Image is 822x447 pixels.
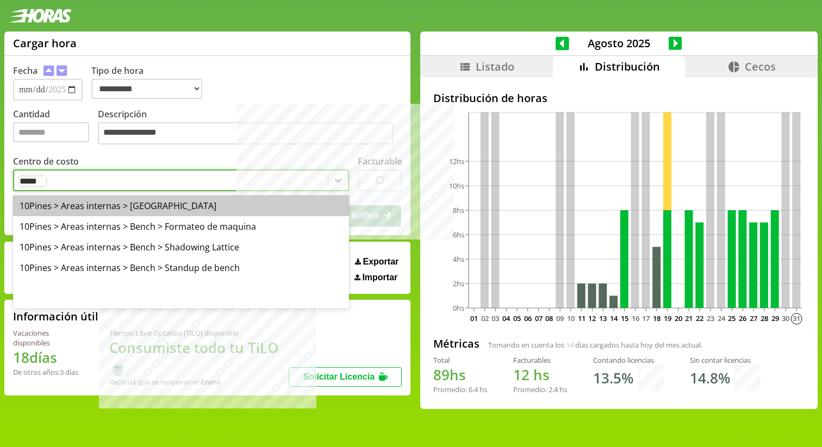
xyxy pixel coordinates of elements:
label: Descripción [98,108,402,148]
h2: Métricas [433,336,479,351]
div: Promedio: hs [513,385,567,394]
text: 07 [534,313,542,323]
h1: 14.8 % [690,368,730,388]
tspan: 10hs [449,181,464,191]
text: 26 [739,313,746,323]
text: 04 [502,313,510,323]
div: De otros años: 3 días [13,367,83,377]
text: 11 [578,313,586,323]
text: 05 [513,313,521,323]
span: Agosto 2025 [569,36,669,51]
div: Total [433,355,487,365]
text: 22 [696,313,703,323]
button: Exportar [352,256,402,267]
text: 08 [545,313,553,323]
text: 12 [588,313,596,323]
select: Tipo de hora [91,79,202,99]
h1: Consumiste todo tu TiLO 🍵 [109,338,289,377]
text: 13 [599,313,607,323]
text: 14 [610,313,618,323]
span: Importar [362,273,397,282]
span: Solicitar Licencia [303,372,375,381]
span: Exportar [363,257,399,267]
label: Fecha [13,65,38,77]
div: Vacaciones disponibles [13,328,83,348]
text: 10 [567,313,575,323]
b: Enero [201,377,221,387]
h1: 13.5 % [593,368,633,388]
input: Cantidad [13,122,89,142]
div: 10Pines > Areas internas > [GEOGRAPHIC_DATA] [13,196,349,216]
span: Listado [476,59,514,74]
tspan: 6hs [453,230,464,240]
div: Sin contar licencias [690,355,761,365]
h1: hs [433,365,487,385]
text: 23 [707,313,714,323]
text: 03 [491,313,499,323]
text: 19 [664,313,671,323]
h1: Cargar hora [13,36,77,51]
h1: 18 días [13,348,83,367]
text: 31 [793,313,800,323]
h1: hs [513,365,567,385]
tspan: 2hs [453,279,464,288]
div: Contando licencias [593,355,664,365]
label: Tipo de hora [91,65,211,100]
h2: Distribución de horas [433,91,805,105]
text: 21 [685,313,693,323]
text: 27 [750,313,757,323]
h2: Información útil [13,309,98,324]
text: 29 [771,313,779,323]
tspan: 8hs [453,205,464,215]
text: 20 [674,313,682,323]
span: 14 [566,340,574,350]
text: 06 [524,313,532,323]
text: 17 [642,313,650,323]
text: 28 [761,313,768,323]
text: 24 [718,313,726,323]
span: Distribución [595,59,660,74]
span: 89 [433,365,450,385]
span: Tomando en cuenta los días cargados hasta hoy del mes actual. [488,340,702,350]
label: Cantidad [13,108,98,148]
div: Facturables [513,355,567,365]
tspan: 4hs [453,254,464,264]
div: 10Pines > Areas internas > Bench > Formateo de maquina [13,216,349,237]
div: Recordá que se renuevan en [109,377,289,387]
div: 10Pines > Areas internas > Bench > Shadowing Lattice [13,237,349,257]
label: Facturable [358,155,402,167]
img: logotipo [9,9,72,23]
text: 25 [728,313,736,323]
span: Cecos [745,59,776,74]
span: 6.4 [469,385,478,394]
tspan: 12hs [449,156,464,166]
text: 18 [653,313,661,323]
span: 2.4 [549,385,558,394]
div: 10Pines > Areas internas > Bench > Standup de bench [13,257,349,278]
div: Promedio: hs [433,385,487,394]
span: 12 [513,365,530,385]
text: 15 [621,313,628,323]
text: 16 [631,313,639,323]
text: 01 [470,313,478,323]
tspan: 0hs [453,303,464,313]
text: 09 [556,313,564,323]
button: Solicitar Licencia [289,367,402,387]
text: 02 [481,313,489,323]
text: 30 [782,313,789,323]
label: Centro de costo [13,155,79,167]
div: Tiempo Libre Optativo (TiLO) disponible [109,328,289,338]
textarea: Descripción [98,122,393,145]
